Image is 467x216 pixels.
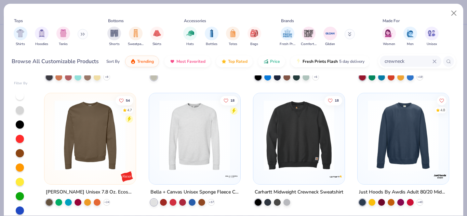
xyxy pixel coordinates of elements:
span: + 8 [105,75,108,79]
img: Shirts Image [16,29,24,37]
img: Just Hoods By AWDis logo [433,170,447,183]
span: Shirts [16,42,25,47]
button: filter button [323,27,337,47]
div: filter for Totes [226,27,240,47]
div: Filter By [14,81,28,86]
img: 5238e180-8f48-4492-8f74-28853b36511f [364,100,442,170]
span: Bottles [206,42,217,47]
button: Close [448,7,461,20]
img: most_fav.gif [170,59,175,64]
img: Carhartt logo [329,170,343,183]
span: 18 [335,99,339,102]
span: 54 [126,99,130,102]
button: filter button [14,27,27,47]
button: filter button [403,27,417,47]
img: e9d47c39-346a-44b6-ae40-8226f543c703 [338,100,415,170]
img: Gildan Image [325,28,335,39]
div: filter for Sweatpants [128,27,144,47]
div: filter for Hats [183,27,197,47]
span: Price [270,59,280,64]
span: Skirts [152,42,161,47]
div: filter for Hoodies [35,27,49,47]
span: Comfort Colors [301,42,317,47]
div: filter for Fresh Prints [280,27,295,47]
button: filter button [128,27,144,47]
div: filter for Shorts [107,27,121,47]
img: Bottles Image [208,29,215,37]
div: Bella + Canvas Unisex Sponge Fleece Crewneck Sweatshirt [150,188,239,197]
span: Sweatpants [128,42,144,47]
span: Fresh Prints Flash [303,59,338,64]
span: 18 [230,99,234,102]
button: filter button [301,27,317,47]
div: Sort By [106,58,120,64]
img: Women Image [385,29,393,37]
img: Comfort Colors Image [304,28,314,39]
div: Tops [14,18,23,24]
img: c700a0c6-e9ef-4f0f-9514-95da1c3a5535 [156,100,233,170]
input: Try "T-Shirt" [384,57,432,65]
img: Hanes logo [120,170,134,183]
span: Women [383,42,395,47]
button: Top Rated [216,56,253,67]
button: Most Favorited [164,56,211,67]
button: filter button [280,27,295,47]
button: filter button [150,27,164,47]
div: filter for Shirts [14,27,27,47]
img: Hats Image [186,29,194,37]
button: filter button [382,27,396,47]
div: Brands [281,18,294,24]
div: Just Hoods By Awdis Adult 80/20 Midweight College Crewneck Sweatshirt [359,188,448,197]
button: Like [116,96,133,105]
span: + 37 [209,200,214,204]
button: filter button [107,27,121,47]
img: 4817f136-d0b5-47ce-8212-b0e7527ddf26 [233,100,311,170]
button: Fresh Prints Flash5 day delivery [291,56,370,67]
div: filter for Women [382,27,396,47]
div: Carhartt Midweight Crewneck Sweatshirt [255,188,343,197]
span: Bags [250,42,258,47]
span: + 19 [417,75,423,79]
img: e5975505-1776-4f17-ae39-ff4f3b46cee6 [51,100,129,170]
div: filter for Bottles [205,27,218,47]
span: Hoodies [35,42,48,47]
img: TopRated.gif [221,59,227,64]
div: 4.7 [127,107,132,113]
img: Fresh Prints Image [282,28,293,39]
div: Browse All Customizable Products [12,57,99,66]
span: Totes [229,42,237,47]
img: trending.gif [130,59,136,64]
div: filter for Bags [248,27,261,47]
div: filter for Unisex [425,27,439,47]
span: + 40 [417,200,423,204]
img: Totes Image [229,29,237,37]
img: flash.gif [296,59,301,64]
span: Hats [186,42,194,47]
button: filter button [248,27,261,47]
img: 7f8325cf-2f8e-4acd-8ebb-11f3cb10de7d [260,100,338,170]
img: Unisex Image [428,29,436,37]
div: Bottoms [108,18,124,24]
div: Accessories [184,18,206,24]
div: filter for Skirts [150,27,164,47]
div: [PERSON_NAME] Unisex 7.8 Oz. Ecosmart 50/50 Crewneck Sweatshirt [46,188,134,197]
button: filter button [56,27,70,47]
button: filter button [226,27,240,47]
div: filter for Men [403,27,417,47]
img: Shorts Image [110,29,118,37]
span: Tanks [59,42,68,47]
div: filter for Tanks [56,27,70,47]
button: Like [437,96,446,105]
button: Like [324,96,342,105]
span: + 6 [314,75,317,79]
span: Fresh Prints [280,42,295,47]
button: filter button [183,27,197,47]
div: filter for Gildan [323,27,337,47]
img: Men Image [406,29,414,37]
span: + 24 [104,200,109,204]
img: Bella + Canvas logo [225,170,238,183]
img: Bags Image [250,29,258,37]
button: filter button [425,27,439,47]
button: filter button [205,27,218,47]
img: Sweatpants Image [132,29,139,37]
